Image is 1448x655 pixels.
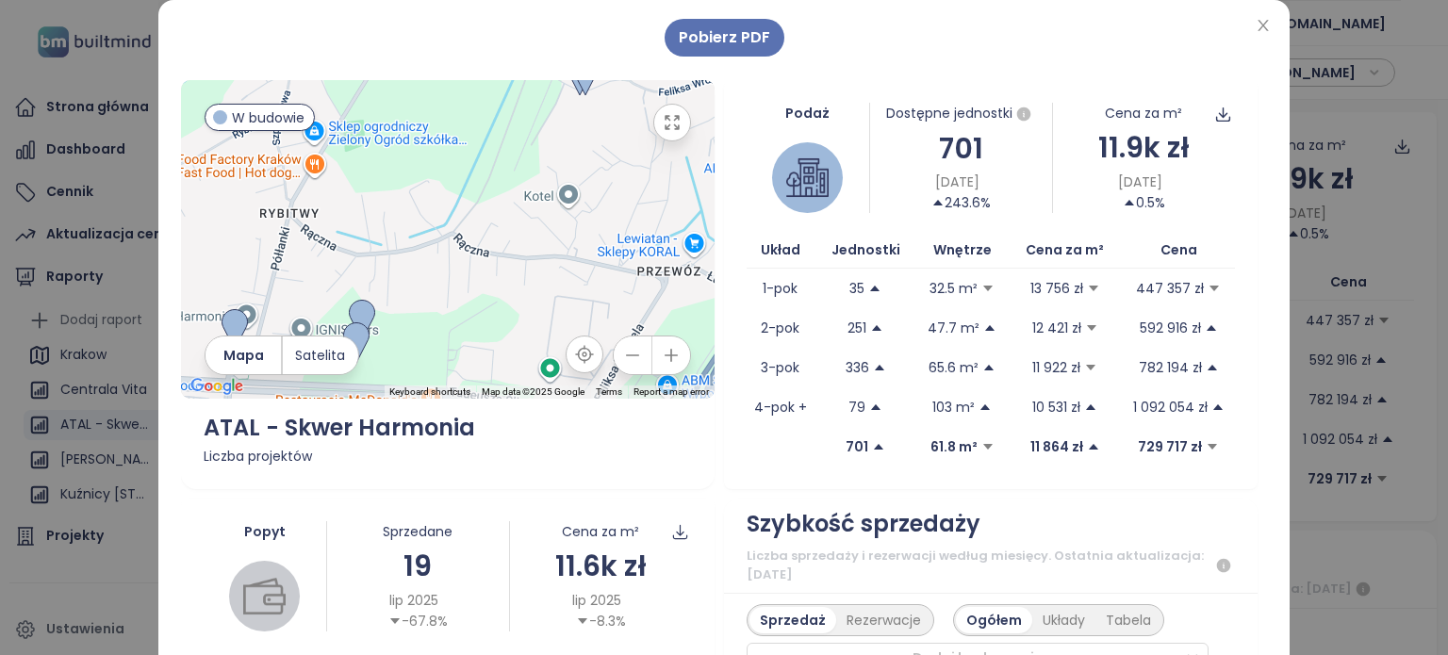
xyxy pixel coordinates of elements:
span: caret-down [1208,282,1221,295]
div: Cena za m² [1105,103,1182,123]
span: [DATE] [1118,172,1162,192]
div: Sprzedaż [749,607,836,633]
div: 11.9k zł [1053,125,1235,170]
div: -8.3% [576,611,626,631]
div: Ogółem [956,607,1032,633]
th: Jednostki [814,232,917,269]
th: Wnętrze [917,232,1008,269]
p: 13 756 zł [1030,278,1083,299]
p: 79 [848,397,865,418]
span: Map data ©2025 Google [482,386,584,397]
td: 1-pok [747,269,814,308]
button: Pobierz PDF [665,19,784,57]
button: Mapa [206,336,281,374]
div: Podaż [747,103,869,123]
span: caret-up [982,361,995,374]
span: caret-up [931,196,945,209]
p: 251 [847,318,866,338]
p: 11 864 zł [1030,436,1083,457]
div: 243.6% [931,192,991,213]
th: Cena [1123,232,1235,269]
button: Satelita [283,336,358,374]
a: Terms (opens in new tab) [596,386,622,397]
span: Satelita [295,345,345,366]
div: Popyt [204,521,326,542]
span: Pobierz PDF [679,25,770,49]
a: Open this area in Google Maps (opens a new window) [186,374,248,399]
span: caret-up [1211,401,1225,414]
span: W budowie [232,107,304,128]
span: caret-down [981,440,995,453]
span: caret-up [1084,401,1097,414]
span: caret-up [868,282,881,295]
p: 11 922 zł [1032,357,1080,378]
div: 0.5% [1123,192,1165,213]
td: 4-pok + [747,387,814,427]
span: caret-up [983,321,996,335]
p: 447 357 zł [1136,278,1204,299]
div: -67.8% [388,611,448,631]
img: wallet [243,575,286,617]
span: caret-up [869,401,882,414]
div: 701 [870,126,1052,171]
span: caret-down [1206,440,1219,453]
div: ATAL - Skwer Harmonia [204,410,692,446]
img: Google [186,374,248,399]
span: close [1256,18,1271,33]
span: caret-down [576,614,589,628]
span: caret-up [979,401,992,414]
span: caret-up [873,361,886,374]
div: 19 [327,544,509,588]
p: 61.8 m² [930,436,978,457]
div: Sprzedane [327,521,509,542]
span: caret-down [1087,282,1100,295]
span: caret-up [1123,196,1136,209]
div: Liczba projektów [204,446,692,467]
div: Cena za m² [562,521,639,542]
td: 2-pok [747,308,814,348]
span: caret-up [1087,440,1100,453]
span: caret-up [870,321,883,335]
div: Liczba sprzedaży i rezerwacji według miesięcy. Ostatnia aktualizacja: [DATE] [747,547,1235,585]
img: house [786,156,829,199]
span: lip 2025 [572,590,621,611]
p: 729 717 zł [1138,436,1202,457]
p: 1 092 054 zł [1133,397,1208,418]
span: [DATE] [935,172,979,192]
p: 336 [846,357,869,378]
p: 103 m² [932,397,975,418]
p: 12 421 zł [1032,318,1081,338]
p: 35 [849,278,864,299]
p: 10 531 zł [1032,397,1080,418]
div: Tabela [1095,607,1161,633]
th: Układ [747,232,814,269]
span: caret-down [1084,361,1097,374]
a: Report a map error [633,386,709,397]
span: caret-up [872,440,885,453]
td: 3-pok [747,348,814,387]
button: Close [1253,16,1274,37]
span: Mapa [223,345,264,366]
p: 47.7 m² [928,318,979,338]
div: Dostępne jednostki [870,103,1052,125]
span: caret-down [981,282,995,295]
p: 592 916 zł [1140,318,1201,338]
span: lip 2025 [389,590,438,611]
span: caret-down [1085,321,1098,335]
p: 32.5 m² [930,278,978,299]
div: Rezerwacje [836,607,931,633]
button: Keyboard shortcuts [389,385,470,399]
span: caret-up [1206,361,1219,374]
span: caret-up [1205,321,1218,335]
div: 11.6k zł [510,544,692,588]
div: Szybkość sprzedaży [747,506,980,542]
p: 65.6 m² [929,357,979,378]
p: 701 [846,436,868,457]
th: Cena za m² [1008,232,1123,269]
span: caret-down [388,614,402,628]
p: 782 194 zł [1139,357,1202,378]
div: Układy [1032,607,1095,633]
